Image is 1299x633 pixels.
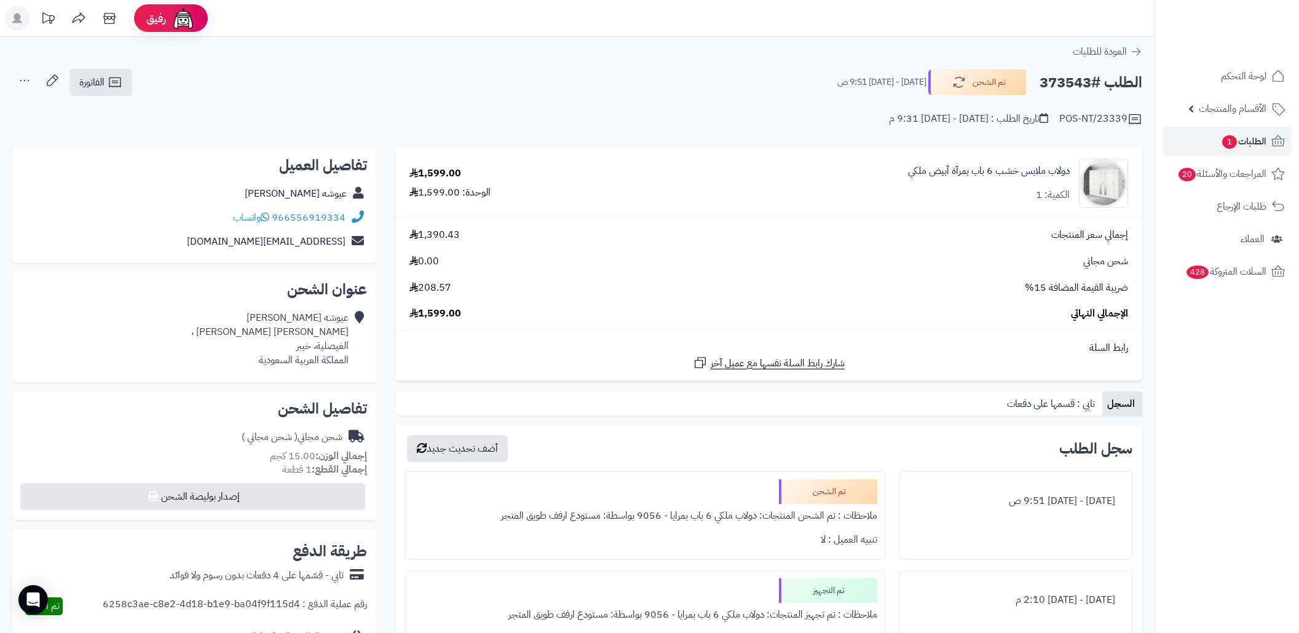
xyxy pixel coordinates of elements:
[233,210,269,225] a: واتساب
[1071,307,1128,321] span: الإجمالي النهائي
[79,75,105,90] span: الفاتورة
[20,483,365,510] button: إصدار بوليصة الشحن
[413,504,877,528] div: ملاحظات : تم الشحن المنتجات: دولاب ملكي 6 باب بمرايا - 9056 بواسطة: مستودع ارفف طويق المتجر
[270,449,367,463] small: 15.00 كجم
[242,430,298,444] span: ( شحن مجاني )
[1179,168,1196,181] span: 20
[272,210,345,225] a: 966556919334
[18,585,48,615] div: Open Intercom Messenger
[293,544,367,559] h2: طريقة الدفع
[1185,263,1266,280] span: السلات المتروكة
[33,6,63,34] a: تحديثات المنصة
[1241,230,1265,248] span: العملاء
[1163,127,1292,156] a: الطلبات1
[1025,281,1128,295] span: ضريبة القيمة المضافة 15%
[400,341,1137,355] div: رابط السلة
[1186,265,1209,279] span: 428
[282,462,367,477] small: 1 قطعة
[312,462,367,477] strong: إجمالي القطع:
[1051,228,1128,242] span: إجمالي سعر المنتجات
[69,69,132,96] a: الفاتورة
[22,158,367,173] h2: تفاصيل العميل
[22,401,367,416] h2: تفاصيل الشحن
[409,186,491,200] div: الوحدة: 1,599.00
[1221,68,1266,85] span: لوحة التحكم
[1221,133,1266,150] span: الطلبات
[1163,224,1292,254] a: العملاء
[837,76,926,88] small: [DATE] - [DATE] 9:51 ص
[315,449,367,463] strong: إجمالي الوزن:
[1102,391,1142,416] a: السجل
[779,479,877,504] div: تم الشحن
[1083,254,1128,269] span: شحن مجاني
[245,186,347,201] a: عيوشه [PERSON_NAME]
[409,254,439,269] span: 0.00
[413,528,877,552] div: تنبيه العميل : لا
[1059,441,1132,456] h3: سجل الطلب
[1199,100,1266,117] span: الأقسام والمنتجات
[1163,192,1292,221] a: طلبات الإرجاع
[409,228,460,242] span: 1,390.43
[409,307,461,321] span: 1,599.00
[22,282,367,297] h2: عنوان الشحن
[1217,198,1266,215] span: طلبات الإرجاع
[928,69,1027,95] button: تم الشحن
[1163,61,1292,91] a: لوحة التحكم
[1073,44,1142,59] a: العودة للطلبات
[1222,135,1237,149] span: 1
[407,435,508,462] button: أضف تحديث جديد
[170,568,344,583] div: تابي - قسّمها على 4 دفعات بدون رسوم ولا فوائد
[907,588,1124,612] div: [DATE] - [DATE] 2:10 م
[146,11,166,26] span: رفيق
[103,597,367,615] div: رقم عملية الدفع : 6258c3ae-c8e2-4d18-b1e9-ba04f9f115d4
[907,489,1124,513] div: [DATE] - [DATE] 9:51 ص
[413,603,877,627] div: ملاحظات : تم تجهيز المنتجات: دولاب ملكي 6 باب بمرايا - 9056 بواسطة: مستودع ارفف طويق المتجر
[1163,257,1292,286] a: السلات المتروكة428
[187,234,345,249] a: [EMAIL_ADDRESS][DOMAIN_NAME]
[1163,159,1292,189] a: المراجعات والأسئلة20
[1002,391,1102,416] a: تابي : قسمها على دفعات
[889,112,1048,126] div: تاريخ الطلب : [DATE] - [DATE] 9:31 م
[1036,188,1070,202] div: الكمية: 1
[711,356,845,371] span: شارك رابط السلة نفسها مع عميل آخر
[1040,70,1142,95] h2: الطلب #373543
[1177,165,1266,183] span: المراجعات والأسئلة
[171,6,195,31] img: ai-face.png
[908,164,1070,178] a: دولاب ملابس خشب 6 باب بمرآة أبيض ملكي
[1073,44,1127,59] span: العودة للطلبات
[1059,112,1142,127] div: POS-NT/23339
[1080,159,1127,208] img: 1733065410-1-90x90.jpg
[191,311,349,367] div: عيوشه [PERSON_NAME] [PERSON_NAME] [PERSON_NAME] ، الغيصلية، خيبر المملكة العربية السعودية
[242,430,342,444] div: شحن مجاني
[779,578,877,603] div: تم التجهيز
[409,167,461,181] div: 1,599.00
[409,281,451,295] span: 208.57
[693,355,845,371] a: شارك رابط السلة نفسها مع عميل آخر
